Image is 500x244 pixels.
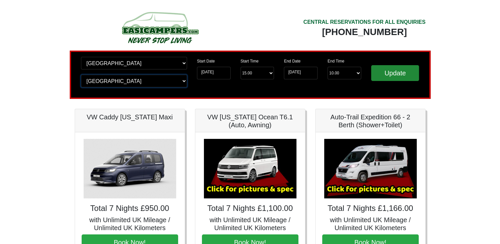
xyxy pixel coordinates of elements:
img: VW Caddy California Maxi [84,139,176,198]
input: Start Date [197,67,231,79]
h5: Auto-Trail Expedition 66 - 2 Berth (Shower+Toilet) [322,113,419,129]
label: Start Time [241,58,259,64]
div: CENTRAL RESERVATIONS FOR ALL ENQUIRIES [303,18,426,26]
input: Update [371,65,419,81]
h5: with Unlimited UK Mileage / Unlimited UK Kilometers [202,216,298,232]
h5: VW [US_STATE] Ocean T6.1 (Auto, Awning) [202,113,298,129]
label: Start Date [197,58,215,64]
label: End Date [284,58,300,64]
input: Return Date [284,67,318,79]
h4: Total 7 Nights £1,166.00 [322,204,419,213]
img: campers-checkout-logo.png [97,9,223,46]
h4: Total 7 Nights £1,100.00 [202,204,298,213]
img: Auto-Trail Expedition 66 - 2 Berth (Shower+Toilet) [324,139,417,198]
label: End Time [327,58,344,64]
h4: Total 7 Nights £950.00 [82,204,178,213]
img: VW California Ocean T6.1 (Auto, Awning) [204,139,296,198]
div: [PHONE_NUMBER] [303,26,426,38]
h5: with Unlimited UK Mileage / Unlimited UK Kilometers [82,216,178,232]
h5: with Unlimited UK Mileage / Unlimited UK Kilometers [322,216,419,232]
h5: VW Caddy [US_STATE] Maxi [82,113,178,121]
